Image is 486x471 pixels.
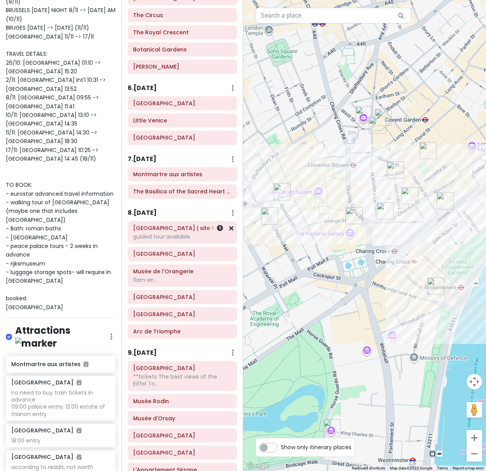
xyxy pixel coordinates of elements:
h6: Alexandra Park [133,63,232,70]
h6: Abbey Road Studios [133,134,232,141]
h6: Champs-Élysées [133,311,232,318]
div: National Portrait Gallery [346,207,363,224]
h6: Arc de Triomphe [133,328,232,335]
i: Added to itinerary [84,361,88,367]
h6: Musée de l'Orangerie [133,268,232,275]
h6: The Royal Crescent [133,29,232,36]
h6: Botanical Gardens [133,46,232,53]
a: Click to see this area on Google Maps [245,461,271,471]
h6: 6 . [DATE] [128,84,157,92]
i: Added to itinerary [77,380,81,385]
div: Lao Café [401,187,418,204]
h6: 9 . [DATE] [128,349,157,357]
h6: Grand Palais [133,449,232,456]
h6: 7 . [DATE] [128,155,156,163]
button: Drag Pegman onto the map to open Street View [467,402,482,418]
div: Prince of Wales Theatre [274,183,291,200]
div: guided tour available [133,233,232,240]
div: Dishoom Covent Garden [369,117,386,134]
h6: Eiffel Tower [133,365,232,372]
h6: [GEOGRAPHIC_DATA] [11,379,81,386]
div: **tickets The best views of the Eiffel To... [133,373,232,387]
a: Set a time [217,224,223,233]
h6: Bibliothèque nationale de France | site Richelieu : Bibliothèque de Recherche [133,225,232,232]
div: Covent Garden [419,142,437,159]
h6: The Basilica of the Sacred Heart of Paris [133,188,232,195]
h6: Musée Rodin [133,398,232,405]
a: Terms (opens in new tab) [437,466,448,470]
i: Added to itinerary [77,454,81,460]
span: Map data ©2025 Google [390,466,432,470]
h6: [GEOGRAPHIC_DATA] [11,427,81,434]
div: Goodwin's Court [387,161,404,179]
h6: 8 . [DATE] [128,209,157,217]
div: 11am en... [133,276,232,283]
div: 18:00 entry [11,437,110,444]
h6: Montmartre aux artistes [11,361,110,368]
button: Zoom out [467,446,482,462]
h4: Attractions [15,324,110,349]
h6: Petit Palais [133,432,232,439]
i: Added to itinerary [77,428,81,433]
a: Remove from day [229,224,233,233]
img: Google [245,461,271,471]
div: Fallow [261,207,278,225]
input: Search a place [256,8,411,23]
h6: [GEOGRAPHIC_DATA] [11,453,81,460]
button: Map camera controls [467,374,482,390]
h6: The Circus [133,12,232,19]
span: Show only itinerary places [281,443,351,452]
img: marker [15,337,57,349]
div: Lahpet West End [375,109,392,126]
h6: Place de la Concorde [133,294,232,301]
button: Zoom in [467,430,482,446]
div: The Mousetrap at St. Martin's Theatre [356,106,373,124]
div: Churchill War Rooms [323,419,340,436]
h6: Musée d'Orsay [133,415,232,422]
h6: Montmartre aux artistes [133,171,232,178]
div: Kit Kat Club at the Playhouse Theatre [427,278,444,295]
div: Bancone Covent Garden [377,202,394,220]
h6: Rue Saint-Honoré [133,250,232,257]
button: Keyboard shortcuts [352,466,385,471]
h6: Portobello Road Market [133,100,232,107]
h6: Little Venice [133,117,232,124]
a: Report a map error [453,466,484,470]
div: The Port House [437,192,454,209]
div: no need to buy train tickets in advance 09:00 palace entry; 12:00 estate of trianon entry [11,389,110,418]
